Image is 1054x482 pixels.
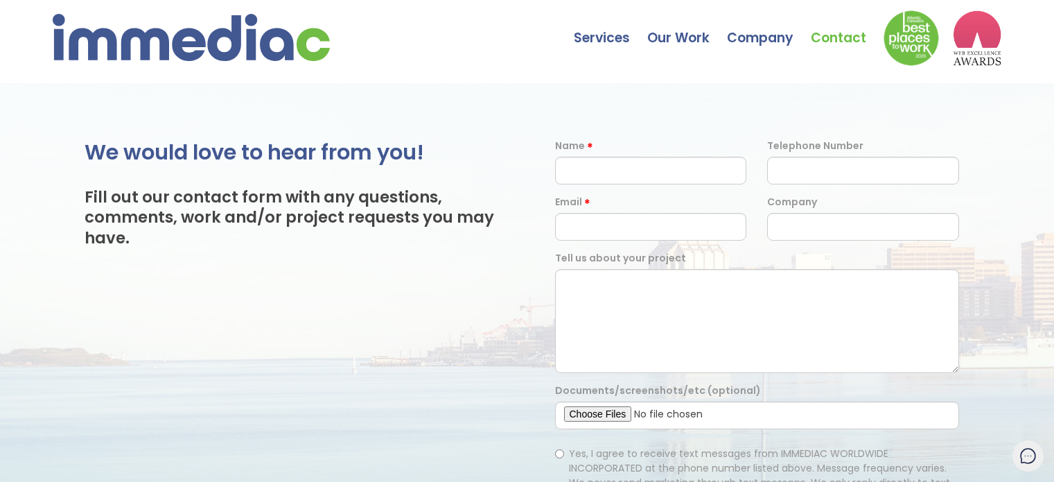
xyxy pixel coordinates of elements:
a: Services [574,3,647,52]
label: Telephone Number [767,139,863,153]
label: Documents/screenshots/etc (optional) [555,384,761,398]
label: Email [555,195,582,209]
h3: Fill out our contact form with any questions, comments, work and/or project requests you may have. [85,187,500,249]
label: Tell us about your project [555,251,686,266]
img: Down [884,10,939,66]
label: Company [767,195,817,209]
a: Our Work [647,3,727,52]
label: Name [555,139,585,153]
img: logo2_wea_nobg.webp [953,10,1001,66]
h2: We would love to hear from you! [85,139,500,166]
input: Yes, I agree to receive text messages from IMMEDIAC WORLDWIDE INCORPORATED at the phone number li... [555,449,564,458]
a: Company [727,3,811,52]
a: Contact [811,3,884,52]
img: immediac [53,14,330,61]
